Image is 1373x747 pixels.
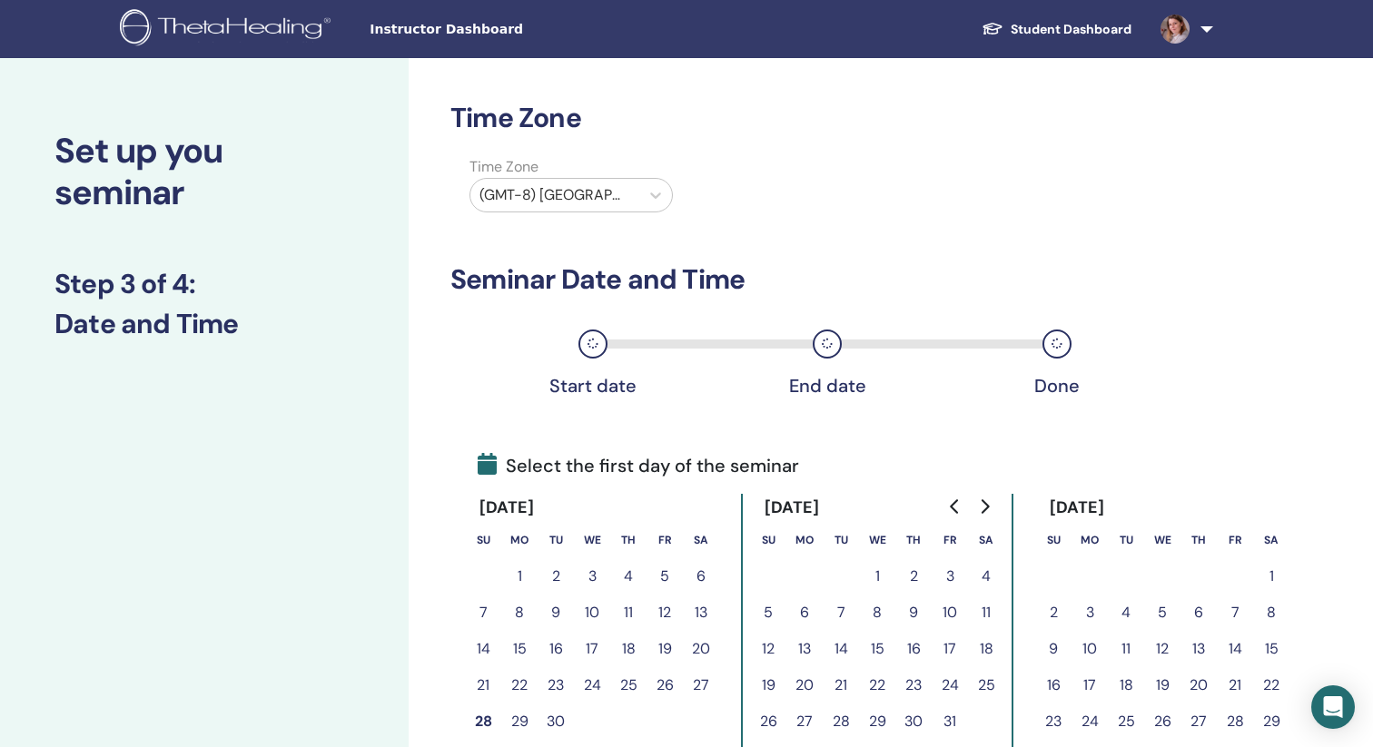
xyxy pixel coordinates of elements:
button: 8 [1253,595,1289,631]
button: 23 [538,667,574,703]
button: 6 [683,558,719,595]
button: 9 [538,595,574,631]
button: 28 [1217,703,1253,740]
div: End date [782,375,873,397]
button: 16 [1035,667,1072,703]
h3: Date and Time [54,308,354,340]
th: Sunday [750,522,786,558]
th: Sunday [1035,522,1072,558]
button: 19 [750,667,786,703]
button: 21 [1217,667,1253,703]
th: Saturday [1253,522,1289,558]
button: 13 [786,631,823,667]
button: 1 [859,558,895,595]
div: [DATE] [465,494,549,522]
th: Monday [786,522,823,558]
th: Saturday [968,522,1004,558]
button: 20 [1180,667,1217,703]
th: Monday [501,522,538,558]
button: 5 [750,595,786,631]
span: Select the first day of the seminar [478,452,799,479]
div: Open Intercom Messenger [1311,685,1355,729]
h3: Seminar Date and Time [450,263,1164,296]
button: 23 [1035,703,1072,740]
button: 26 [750,703,786,740]
button: 22 [501,667,538,703]
button: 12 [750,631,786,667]
button: 29 [1253,703,1289,740]
button: 4 [1108,595,1144,631]
th: Monday [1072,522,1108,558]
button: 22 [1253,667,1289,703]
th: Friday [932,522,968,558]
button: 15 [1253,631,1289,667]
button: 29 [501,703,538,740]
button: 11 [968,595,1004,631]
button: 24 [932,667,968,703]
button: 7 [823,595,859,631]
button: 11 [1108,631,1144,667]
button: 28 [823,703,859,740]
div: [DATE] [750,494,835,522]
button: 30 [895,703,932,740]
button: 3 [574,558,610,595]
h3: Time Zone [450,102,1164,134]
img: default.jpg [1161,15,1190,44]
a: Student Dashboard [967,13,1146,46]
button: 3 [932,558,968,595]
button: 12 [1144,631,1180,667]
span: Instructor Dashboard [370,20,642,39]
button: Go to next month [970,488,999,525]
button: 5 [647,558,683,595]
label: Time Zone [459,156,684,178]
button: 19 [647,631,683,667]
button: 20 [786,667,823,703]
button: 26 [647,667,683,703]
button: 8 [501,595,538,631]
th: Friday [647,522,683,558]
th: Thursday [895,522,932,558]
button: 31 [932,703,968,740]
button: 1 [501,558,538,595]
button: 16 [895,631,932,667]
button: 22 [859,667,895,703]
th: Saturday [683,522,719,558]
button: 18 [610,631,647,667]
button: 14 [1217,631,1253,667]
button: 13 [683,595,719,631]
button: 5 [1144,595,1180,631]
button: 25 [968,667,1004,703]
button: 12 [647,595,683,631]
button: 16 [538,631,574,667]
button: 2 [538,558,574,595]
button: 7 [1217,595,1253,631]
button: 1 [1253,558,1289,595]
button: 2 [1035,595,1072,631]
h3: Step 3 of 4 : [54,268,354,300]
button: 8 [859,595,895,631]
img: graduation-cap-white.svg [982,21,1003,36]
button: 18 [968,631,1004,667]
th: Friday [1217,522,1253,558]
button: 10 [574,595,610,631]
th: Tuesday [823,522,859,558]
button: 17 [932,631,968,667]
th: Wednesday [574,522,610,558]
button: 2 [895,558,932,595]
button: 25 [1108,703,1144,740]
button: 24 [574,667,610,703]
h2: Set up you seminar [54,131,354,213]
th: Tuesday [538,522,574,558]
button: 9 [1035,631,1072,667]
th: Thursday [610,522,647,558]
img: logo.png [120,9,337,50]
button: 10 [1072,631,1108,667]
button: 13 [1180,631,1217,667]
div: Done [1012,375,1102,397]
button: 6 [1180,595,1217,631]
button: 14 [823,631,859,667]
button: 17 [574,631,610,667]
button: 30 [538,703,574,740]
div: [DATE] [1035,494,1120,522]
button: 21 [823,667,859,703]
